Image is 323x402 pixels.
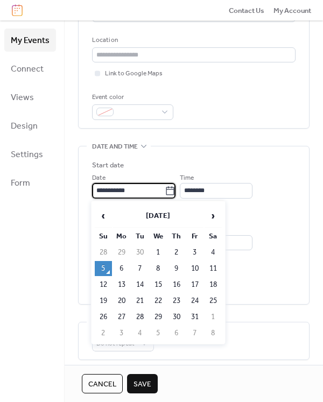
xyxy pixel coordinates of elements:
td: 8 [205,326,222,341]
span: My Events [11,32,50,49]
td: 28 [131,309,149,325]
span: Time [180,173,194,184]
span: Views [11,89,34,106]
td: 28 [95,245,112,260]
a: Views [4,86,56,109]
a: Form [4,171,56,194]
span: Link to Google Maps [105,68,163,79]
td: 7 [186,326,203,341]
td: 1 [205,309,222,325]
td: 27 [113,309,130,325]
span: Settings [11,146,43,163]
a: My Events [4,29,56,52]
td: 30 [131,245,149,260]
th: Tu [131,229,149,244]
td: 25 [205,293,222,308]
td: 1 [150,245,167,260]
td: 6 [113,261,130,276]
td: 17 [186,277,203,292]
td: 11 [205,261,222,276]
a: Connect [4,57,56,80]
td: 30 [168,309,185,325]
td: 7 [131,261,149,276]
td: 6 [168,326,185,341]
td: 24 [186,293,203,308]
td: 4 [205,245,222,260]
th: We [150,229,167,244]
td: 13 [113,277,130,292]
span: Form [11,175,30,192]
span: Date and time [92,141,138,152]
td: 8 [150,261,167,276]
span: Date [92,173,106,184]
td: 5 [150,326,167,341]
button: Cancel [82,374,123,393]
td: 12 [95,277,112,292]
div: Location [92,35,293,46]
td: 29 [150,309,167,325]
th: Fr [186,229,203,244]
td: 19 [95,293,112,308]
div: Event color [92,92,171,103]
td: 16 [168,277,185,292]
button: Save [127,374,158,393]
div: Start date [92,160,124,171]
td: 3 [186,245,203,260]
td: 21 [131,293,149,308]
td: 4 [131,326,149,341]
td: 22 [150,293,167,308]
td: 2 [168,245,185,260]
td: 26 [95,309,112,325]
span: ‹ [95,205,111,227]
span: Design [11,118,38,135]
td: 3 [113,326,130,341]
a: My Account [273,5,311,16]
th: [DATE] [113,204,203,228]
td: 29 [113,245,130,260]
span: Save [134,379,151,390]
a: Settings [4,143,56,166]
span: › [205,205,221,227]
td: 14 [131,277,149,292]
td: 5 [95,261,112,276]
th: Th [168,229,185,244]
th: Su [95,229,112,244]
th: Sa [205,229,222,244]
a: Contact Us [229,5,264,16]
td: 31 [186,309,203,325]
a: Design [4,114,56,137]
td: 18 [205,277,222,292]
img: logo [12,4,23,16]
td: 2 [95,326,112,341]
th: Mo [113,229,130,244]
td: 15 [150,277,167,292]
span: Connect [11,61,44,77]
td: 9 [168,261,185,276]
span: Cancel [88,379,116,390]
td: 20 [113,293,130,308]
td: 10 [186,261,203,276]
td: 23 [168,293,185,308]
